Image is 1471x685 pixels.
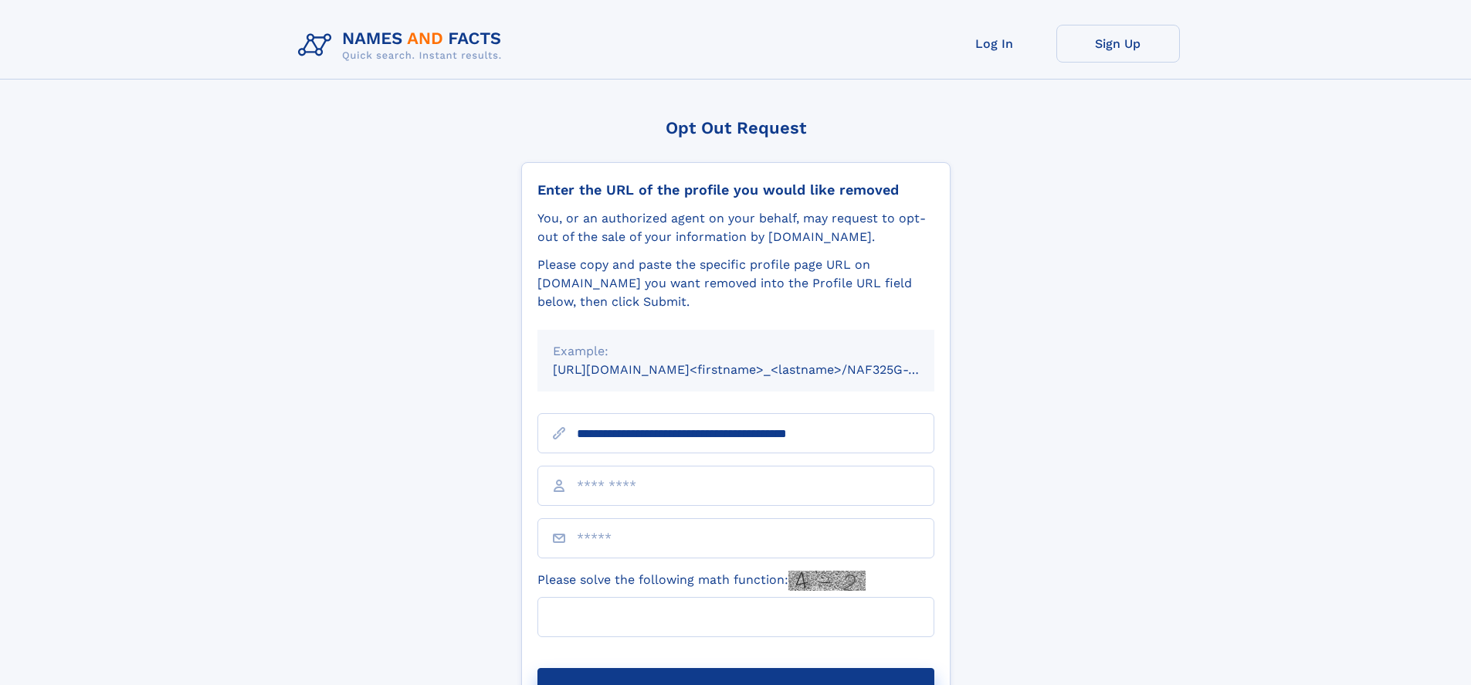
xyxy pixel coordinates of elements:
label: Please solve the following math function: [537,571,866,591]
a: Log In [933,25,1056,63]
img: Logo Names and Facts [292,25,514,66]
div: Example: [553,342,919,361]
div: Please copy and paste the specific profile page URL on [DOMAIN_NAME] you want removed into the Pr... [537,256,934,311]
div: You, or an authorized agent on your behalf, may request to opt-out of the sale of your informatio... [537,209,934,246]
small: [URL][DOMAIN_NAME]<firstname>_<lastname>/NAF325G-xxxxxxxx [553,362,964,377]
div: Opt Out Request [521,118,951,137]
a: Sign Up [1056,25,1180,63]
div: Enter the URL of the profile you would like removed [537,181,934,198]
